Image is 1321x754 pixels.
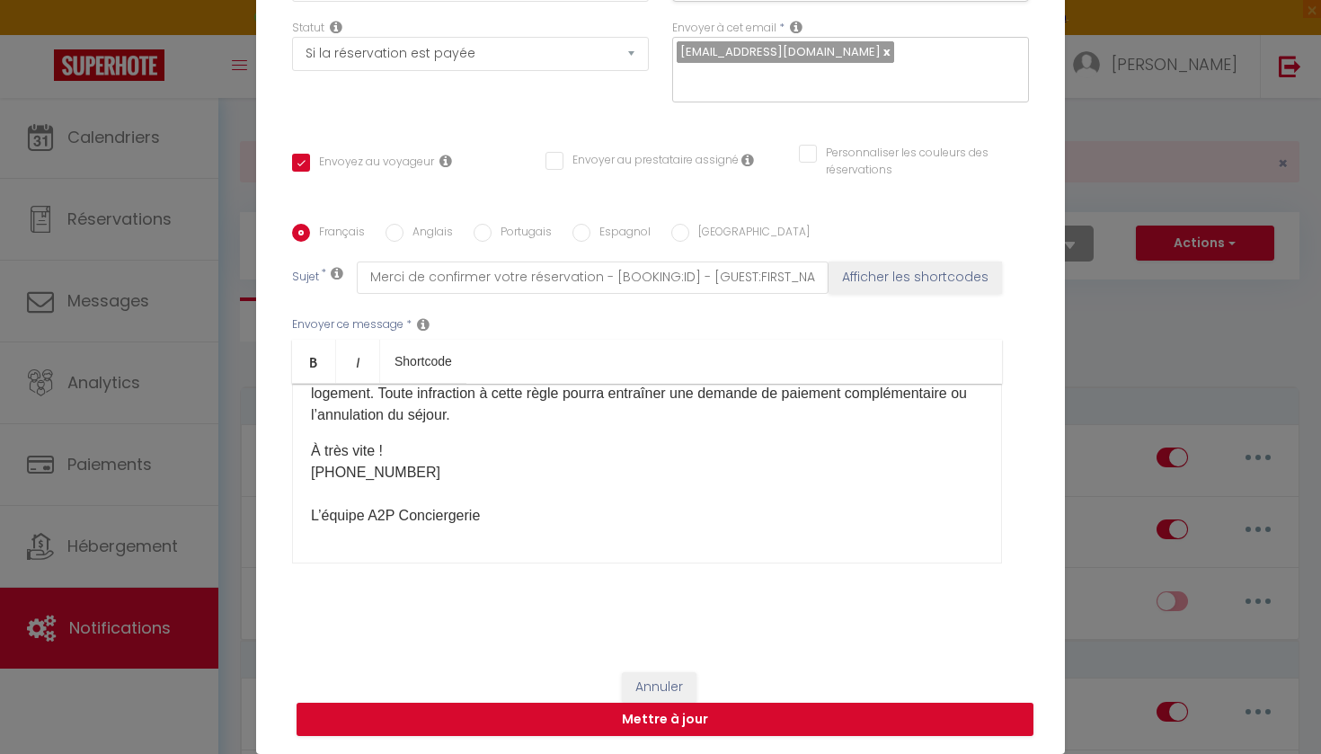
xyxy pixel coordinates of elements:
p: À très vite ! [PHONE_NUMBER] L’équipe A2P Conciergerie​​ [311,440,983,527]
a: Shortcode [380,340,466,383]
label: [GEOGRAPHIC_DATA] [689,224,810,244]
a: Bold [292,340,336,383]
button: Afficher les shortcodes [829,262,1002,294]
label: Espagnol [590,224,651,244]
label: Anglais [403,224,453,244]
a: Italic [336,340,380,383]
button: Ouvrir le widget de chat LiveChat [14,7,68,61]
span: [EMAIL_ADDRESS][DOMAIN_NAME] [680,43,881,60]
i: Envoyer au prestataire si il est assigné [741,153,754,167]
button: Mettre à jour [297,703,1033,737]
label: Sujet [292,269,319,288]
i: Booking status [330,20,342,34]
i: Subject [331,266,343,280]
label: Envoyer à cet email [672,20,776,37]
label: Français [310,224,365,244]
label: Envoyer ce message [292,316,403,333]
i: Recipient [790,20,802,34]
i: Message [417,317,430,332]
button: Annuler [622,672,696,703]
i: Envoyer au voyageur [439,154,452,168]
label: Statut [292,20,324,37]
label: Portugais [492,224,552,244]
